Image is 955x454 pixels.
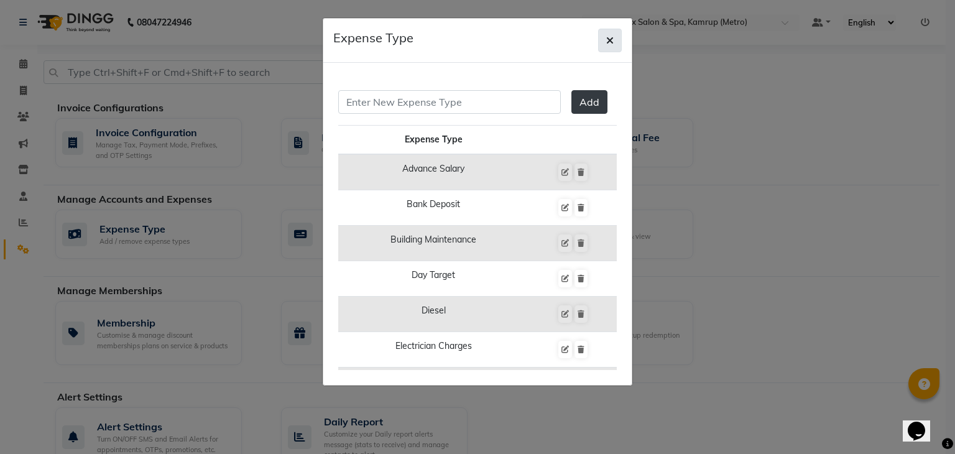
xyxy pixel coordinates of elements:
[333,29,413,47] h5: Expense Type
[338,190,528,226] td: Bank Deposit
[903,404,943,442] iframe: chat widget
[338,226,528,261] td: Building Maintenance
[338,261,528,297] td: Day Target
[338,297,528,332] td: Diesel
[571,90,607,114] button: Add
[338,126,528,155] th: Expense Type
[579,96,599,108] span: Add
[338,332,528,368] td: Electrician Charges
[338,368,528,403] td: Foil
[338,154,528,190] td: Advance Salary
[338,90,561,114] input: Enter New Expense Type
